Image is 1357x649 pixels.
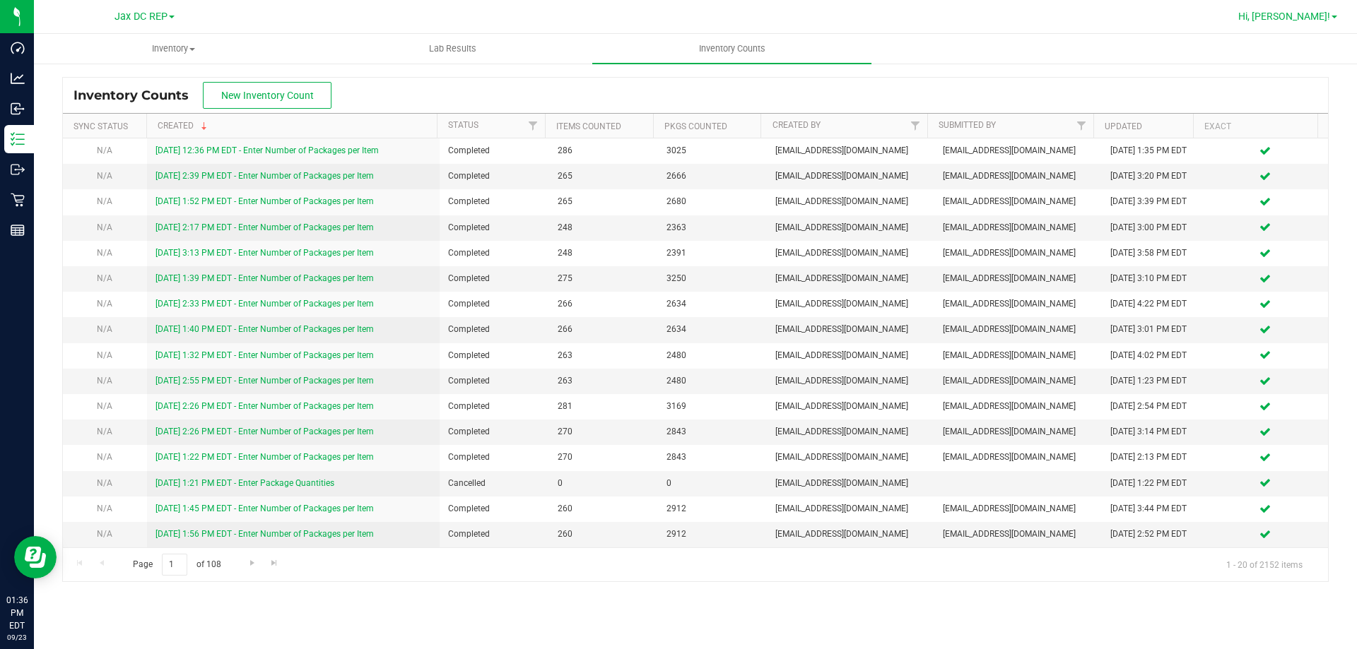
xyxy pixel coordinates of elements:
[775,246,926,260] span: [EMAIL_ADDRESS][DOMAIN_NAME]
[775,451,926,464] span: [EMAIL_ADDRESS][DOMAIN_NAME]
[11,162,25,177] inline-svg: Outbound
[775,144,926,157] span: [EMAIL_ADDRESS][DOMAIN_NAME]
[558,400,650,413] span: 281
[1110,246,1194,260] div: [DATE] 3:58 PM EDT
[155,171,374,181] a: [DATE] 2:39 PM EDT - Enter Number of Packages per Item
[35,42,312,55] span: Inventory
[666,246,758,260] span: 2391
[943,323,1093,336] span: [EMAIL_ADDRESS][DOMAIN_NAME]
[943,451,1093,464] span: [EMAIL_ADDRESS][DOMAIN_NAME]
[556,121,621,131] a: Items Counted
[773,120,821,130] a: Created By
[448,297,540,311] span: Completed
[943,502,1093,516] span: [EMAIL_ADDRESS][DOMAIN_NAME]
[155,427,374,436] a: [DATE] 2:26 PM EDT - Enter Number of Packages per Item
[97,222,112,232] span: N/A
[97,478,112,488] span: N/A
[558,502,650,516] span: 260
[155,145,379,155] a: [DATE] 12:36 PM EDT - Enter Number of Packages per Item
[121,554,233,576] span: Page of 108
[155,478,334,488] a: [DATE] 1:21 PM EDT - Enter Package Quantities
[1110,502,1194,516] div: [DATE] 3:44 PM EDT
[558,374,650,388] span: 263
[448,477,540,490] span: Cancelled
[97,427,112,436] span: N/A
[558,169,650,183] span: 265
[97,299,112,309] span: N/A
[666,195,758,208] span: 2680
[775,374,926,388] span: [EMAIL_ADDRESS][DOMAIN_NAME]
[448,246,540,260] span: Completed
[666,323,758,336] span: 2634
[97,171,112,181] span: N/A
[592,34,871,64] a: Inventory Counts
[666,374,758,388] span: 2480
[666,502,758,516] span: 2912
[74,88,203,103] span: Inventory Counts
[1105,121,1142,131] a: Updated
[155,452,374,462] a: [DATE] 1:22 PM EDT - Enter Number of Packages per Item
[1110,195,1194,208] div: [DATE] 3:39 PM EDT
[558,528,650,541] span: 260
[1110,169,1194,183] div: [DATE] 3:20 PM EDT
[448,120,478,130] a: Status
[1069,114,1093,138] a: Filter
[775,323,926,336] span: [EMAIL_ADDRESS][DOMAIN_NAME]
[448,425,540,439] span: Completed
[943,195,1093,208] span: [EMAIL_ADDRESS][DOMAIN_NAME]
[114,11,168,23] span: Jax DC REP
[11,132,25,146] inline-svg: Inventory
[162,554,187,576] input: 1
[775,169,926,183] span: [EMAIL_ADDRESS][DOMAIN_NAME]
[775,528,926,541] span: [EMAIL_ADDRESS][DOMAIN_NAME]
[1215,554,1314,575] span: 1 - 20 of 2152 items
[203,82,331,109] button: New Inventory Count
[11,102,25,116] inline-svg: Inbound
[1110,297,1194,311] div: [DATE] 4:22 PM EDT
[943,528,1093,541] span: [EMAIL_ADDRESS][DOMAIN_NAME]
[666,477,758,490] span: 0
[1110,349,1194,362] div: [DATE] 4:02 PM EDT
[1110,144,1194,157] div: [DATE] 1:35 PM EDT
[680,42,785,55] span: Inventory Counts
[666,144,758,157] span: 3025
[221,90,314,101] span: New Inventory Count
[448,349,540,362] span: Completed
[97,350,112,360] span: N/A
[242,554,262,573] a: Go to the next page
[666,297,758,311] span: 2634
[448,400,540,413] span: Completed
[155,504,374,513] a: [DATE] 1:45 PM EDT - Enter Number of Packages per Item
[1110,451,1194,464] div: [DATE] 2:13 PM EDT
[666,451,758,464] span: 2843
[313,34,592,64] a: Lab Results
[74,121,128,131] a: Sync Status
[666,272,758,285] span: 3250
[775,297,926,311] span: [EMAIL_ADDRESS][DOMAIN_NAME]
[1110,425,1194,439] div: [DATE] 3:14 PM EDT
[97,196,112,206] span: N/A
[943,425,1093,439] span: [EMAIL_ADDRESS][DOMAIN_NAME]
[97,529,112,539] span: N/A
[11,193,25,207] inline-svg: Retail
[97,376,112,386] span: N/A
[775,477,926,490] span: [EMAIL_ADDRESS][DOMAIN_NAME]
[775,272,926,285] span: [EMAIL_ADDRESS][DOMAIN_NAME]
[14,536,57,578] iframe: Resource center
[448,272,540,285] span: Completed
[155,248,374,258] a: [DATE] 3:13 PM EDT - Enter Number of Packages per Item
[155,273,374,283] a: [DATE] 1:39 PM EDT - Enter Number of Packages per Item
[1193,114,1317,138] th: Exact
[97,248,112,258] span: N/A
[1110,528,1194,541] div: [DATE] 2:52 PM EDT
[448,221,540,234] span: Completed
[97,452,112,462] span: N/A
[264,554,285,573] a: Go to the last page
[1110,374,1194,388] div: [DATE] 1:23 PM EDT
[97,401,112,411] span: N/A
[448,169,540,183] span: Completed
[558,195,650,208] span: 265
[410,42,495,55] span: Lab Results
[666,400,758,413] span: 3169
[1110,272,1194,285] div: [DATE] 3:10 PM EDT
